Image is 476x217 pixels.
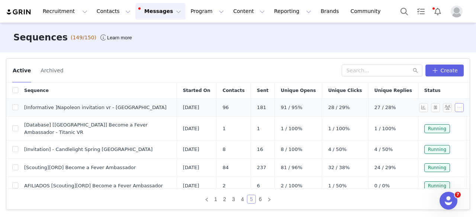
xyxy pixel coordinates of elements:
span: 1 / 100% [328,125,350,132]
span: [DATE] [183,182,199,190]
li: 4 [238,195,247,204]
span: 96 [222,104,229,111]
button: Recruitment [38,3,92,20]
span: [Invitation] - Candlelight Spring [GEOGRAPHIC_DATA] [24,146,152,153]
input: Search... [342,65,422,76]
span: [Informative ]Napoleon invitation vr - [GEOGRAPHIC_DATA] [24,104,167,111]
span: 1 [222,125,225,132]
span: Contacts [222,87,244,94]
span: 91 / 95% [281,104,302,111]
span: 2 / 100% [281,182,302,190]
span: 24 / 29% [374,164,396,171]
i: icon: search [413,68,418,73]
span: [Database] [[GEOGRAPHIC_DATA]] Become a Fever Ambassador - Titanic VR [24,121,171,136]
span: 84 [222,164,229,171]
a: 3 [229,195,238,203]
button: Profile [446,6,470,17]
span: 7 [455,192,461,198]
span: 28 / 29% [328,104,350,111]
button: Notifications [430,3,446,20]
a: Community [346,3,389,20]
li: 5 [247,195,256,204]
button: Program [186,3,228,20]
span: [DATE] [183,125,199,132]
span: 237 [257,164,266,171]
a: 4 [238,195,247,203]
i: icon: right [267,197,271,202]
span: 8 / 100% [281,146,302,153]
span: 0 / 0% [374,182,390,190]
span: (149/150) [71,34,96,42]
span: Started On [183,87,210,94]
button: Content [229,3,269,20]
img: grin logo [6,9,32,16]
span: Unique Opens [281,87,316,94]
div: Tooltip anchor [106,34,133,42]
span: 32 / 38% [328,164,350,171]
button: Reporting [270,3,316,20]
span: [DATE] [183,146,199,153]
span: Unique Clicks [328,87,362,94]
li: 6 [256,195,265,204]
span: Sequence [24,87,49,94]
button: Archived [40,65,64,76]
a: Tasks [413,3,429,20]
button: Active [12,65,31,76]
a: 6 [256,195,264,203]
li: 3 [229,195,238,204]
i: icon: left [205,197,209,202]
button: Create [425,65,464,76]
span: 27 / 28% [374,104,396,111]
h3: Sequences [13,31,68,44]
span: Unique Replies [374,87,412,94]
a: 2 [221,195,229,203]
li: Next Page [265,195,274,204]
span: 1 [257,125,260,132]
a: 1 [212,195,220,203]
span: 2 [222,182,225,190]
button: Messages [135,3,186,20]
li: Previous Page [202,195,211,204]
span: 1 / 50% [328,182,347,190]
span: [Scouting][ORD] Become a Fever Ambassador [24,164,136,171]
img: placeholder-profile.jpg [451,6,463,17]
span: 6 [257,182,260,190]
span: AFILIADOS [Scouting][ORD] Become a Fever Ambassador [24,182,163,190]
span: [DATE] [183,104,199,111]
span: Sent [257,87,268,94]
span: 1 / 100% [374,125,396,132]
span: 16 [257,146,263,153]
span: 8 [222,146,225,153]
span: 4 / 50% [374,146,393,153]
a: Brands [316,3,345,20]
span: Status [424,87,441,94]
span: 1 / 100% [281,125,302,132]
span: [DATE] [183,164,199,171]
a: 5 [247,195,255,203]
span: 181 [257,104,266,111]
button: Contacts [92,3,135,20]
iframe: Intercom live chat [440,192,457,210]
span: 81 / 96% [281,164,302,171]
button: Search [396,3,412,20]
span: 4 / 50% [328,146,347,153]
